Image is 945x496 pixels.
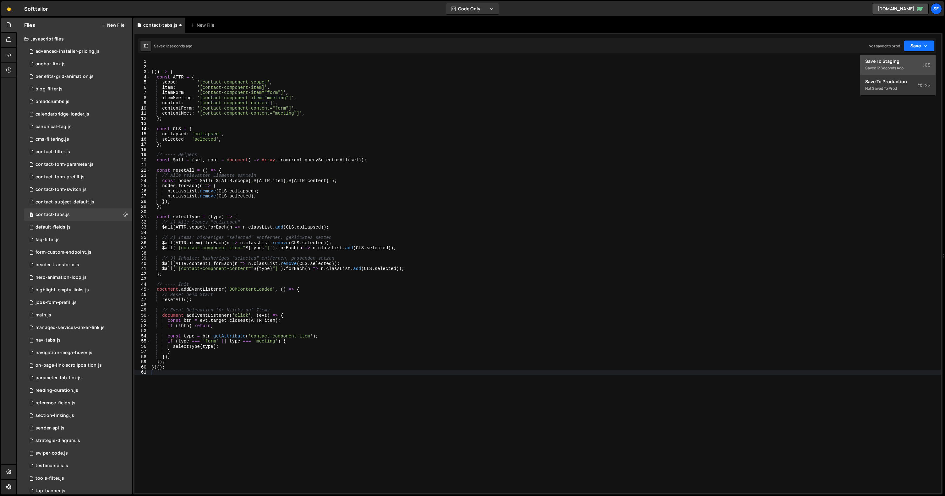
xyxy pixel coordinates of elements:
div: 8664/19616.js [24,434,132,447]
div: section-linking.js [36,413,74,418]
div: 8664/18120.js [24,309,132,321]
div: 58 [134,354,150,360]
div: 11 [134,111,150,116]
div: breadcrumbs.js [36,99,69,105]
div: 55 [134,339,150,344]
a: 🤙 [1,1,17,16]
div: 16 [134,137,150,142]
div: 8664/18326.js [24,447,132,460]
div: calendarbridge-loader.js [36,111,89,117]
div: Saved [154,43,192,49]
div: nav-tabs.js [36,337,61,343]
div: top-banner.js [36,488,65,494]
div: 8664/21052.js [24,108,132,121]
div: 8664/18322.js [24,460,132,472]
div: tools-filter.js [36,476,64,481]
div: 23 [134,173,150,178]
div: navigation-mega-hover.js [36,350,92,356]
div: managed-services-anker-link.js [36,325,105,331]
div: canonical-tag.js [36,124,72,130]
div: 24 [134,178,150,184]
div: 8664/19947.js [24,70,132,83]
div: 59 [134,359,150,365]
div: 21 [134,163,150,168]
div: Not saved to prod [865,85,931,92]
div: 15 [134,132,150,137]
div: 18 [134,147,150,153]
div: 8664/18205.js [24,397,132,409]
div: 8664/21637.js [24,321,132,334]
div: blog-filter.js [36,86,63,92]
span: S [918,82,931,89]
div: contact-tabs.js [143,22,178,28]
div: 7 [134,90,150,95]
div: 8664/23960.js [24,384,132,397]
div: 42 [134,272,150,277]
div: 9 [134,100,150,106]
div: 29 [134,204,150,209]
div: 54 [134,334,150,339]
div: 8664/21369.js [24,83,132,95]
div: contact-tabs.js [36,212,70,218]
div: on-page-link-scrollposition.js [36,363,102,368]
div: 33 [134,225,150,230]
div: 8664/18325.js [24,359,132,372]
span: S [923,62,931,68]
a: [DOMAIN_NAME] [872,3,929,14]
button: Save [904,40,934,51]
a: Se [931,3,942,14]
div: 43 [134,277,150,282]
div: 41 [134,266,150,272]
div: 8664/21616.js [24,372,132,384]
div: 8664/18286.js [24,196,132,208]
div: 8664/18304.js [24,221,132,234]
div: 8664/21620.js [24,347,132,359]
div: hero-animation-loop.js [36,275,87,280]
div: 5 [134,80,150,85]
div: 48 [134,303,150,308]
div: 8664/21031.js [24,296,132,309]
div: Not saved to prod [869,43,900,49]
div: 40 [134,261,150,267]
div: 35 [134,235,150,240]
div: main.js [36,312,51,318]
div: 31 [134,214,150,220]
div: contact-form-switch.js [36,187,87,192]
div: 8664/25495.js [24,121,132,133]
button: New File [101,23,124,28]
div: 28 [134,199,150,204]
div: 12 [134,116,150,121]
div: reading-duration.js [36,388,78,393]
div: 8664/19660.js [24,271,132,284]
div: 61 [134,370,150,375]
div: 2 [134,64,150,70]
div: 32 [134,220,150,225]
div: default-fields.js [36,224,71,230]
div: Javascript files [17,33,132,45]
div: benefits-grid-animation.js [36,74,94,79]
div: 37 [134,245,150,251]
div: 1 [134,59,150,64]
div: Save to Production [865,78,931,85]
div: testimonials.js [36,463,68,469]
div: contact-filter.js [36,149,70,155]
div: 8664/18320.js [24,133,132,146]
div: 30 [134,209,150,215]
div: 25 [134,183,150,189]
div: 38 [134,251,150,256]
div: strategie-diagram.js [36,438,80,444]
div: reference-fields.js [36,400,75,406]
div: swiper-code.js [36,450,68,456]
div: header-transform.js [36,262,79,268]
div: anchor-link.js [36,61,66,67]
button: Code Only [446,3,499,14]
div: 14 [134,127,150,132]
div: 8 [134,95,150,101]
button: Save to ProductionS Not saved to prod [860,75,936,96]
div: 4 [134,75,150,80]
div: 57 [134,349,150,354]
div: 22 [134,168,150,173]
div: 8664/21014.js [24,158,132,171]
div: advanced-installer-pricing.js [36,49,100,54]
